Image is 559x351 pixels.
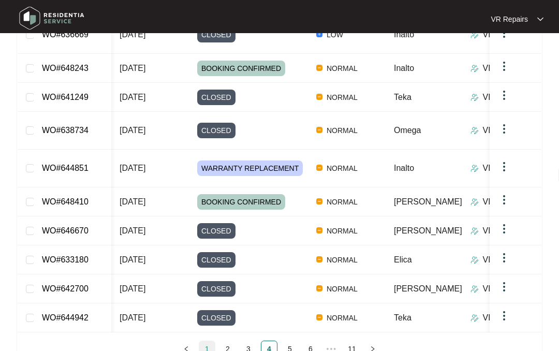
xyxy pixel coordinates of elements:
span: [DATE] [120,284,145,293]
img: dropdown arrow [498,60,510,72]
a: WO#646670 [42,226,89,235]
span: Teka [394,313,411,322]
span: CLOSED [197,223,236,239]
img: residentia service logo [16,3,88,34]
span: Teka [394,93,411,101]
span: CLOSED [197,90,236,105]
a: WO#642700 [42,284,89,293]
a: WO#644851 [42,164,89,172]
img: Assigner Icon [470,93,479,101]
span: NORMAL [322,312,362,324]
span: Elica [394,255,412,264]
span: NORMAL [322,91,362,104]
img: Assigner Icon [470,64,479,72]
span: CLOSED [197,123,236,138]
img: Assigner Icon [470,256,479,264]
span: NORMAL [322,196,362,208]
img: Vercel Logo [316,127,322,133]
span: Inalto [394,64,414,72]
p: VR Repairs [483,283,525,295]
p: VR Repairs [483,124,525,137]
span: NORMAL [322,124,362,137]
img: Assigner Icon [470,126,479,135]
img: Assigner Icon [470,198,479,206]
p: VR Repairs [491,14,528,24]
a: WO#638734 [42,126,89,135]
span: CLOSED [197,310,236,326]
p: VR Repairs [483,225,525,237]
img: Vercel Logo [316,94,322,100]
span: [DATE] [120,126,145,135]
img: dropdown arrow [498,123,510,135]
span: [DATE] [120,255,145,264]
a: WO#644942 [42,313,89,322]
img: dropdown arrow [498,223,510,235]
span: NORMAL [322,283,362,295]
span: [DATE] [120,64,145,72]
span: WARRANTY REPLACEMENT [197,160,303,176]
img: Vercel Logo [316,256,322,262]
span: [DATE] [120,164,145,172]
p: VR Repairs [483,62,525,75]
img: Vercel Logo [316,227,322,233]
img: Vercel Logo [316,165,322,171]
span: [DATE] [120,197,145,206]
span: Omega [394,126,421,135]
span: [PERSON_NAME] [394,226,462,235]
p: VR Repairs [483,312,525,324]
img: dropdown arrow [498,160,510,173]
img: Assigner Icon [470,314,479,322]
p: VR Repairs [483,91,525,104]
img: Vercel Logo [316,65,322,71]
img: Assigner Icon [470,285,479,293]
a: WO#648243 [42,64,89,72]
span: [PERSON_NAME] [394,284,462,293]
img: Vercel Logo [316,314,322,320]
p: VR Repairs [483,162,525,174]
span: [PERSON_NAME] [394,197,462,206]
span: CLOSED [197,281,236,297]
a: WO#641249 [42,93,89,101]
img: dropdown arrow [498,89,510,101]
p: VR Repairs [483,254,525,266]
span: [DATE] [120,313,145,322]
span: Inalto [394,164,414,172]
img: Vercel Logo [316,285,322,291]
span: NORMAL [322,225,362,237]
span: NORMAL [322,62,362,75]
a: WO#648410 [42,197,89,206]
span: BOOKING CONFIRMED [197,61,285,76]
span: [DATE] [120,226,145,235]
img: dropdown arrow [498,252,510,264]
span: NORMAL [322,254,362,266]
img: Vercel Logo [316,198,322,204]
p: VR Repairs [483,196,525,208]
img: dropdown arrow [498,310,510,322]
img: dropdown arrow [498,194,510,206]
span: [DATE] [120,93,145,101]
img: dropdown arrow [498,281,510,293]
img: Assigner Icon [470,227,479,235]
a: WO#633180 [42,255,89,264]
span: CLOSED [197,252,236,268]
img: dropdown arrow [537,17,543,22]
img: Assigner Icon [470,164,479,172]
span: BOOKING CONFIRMED [197,194,285,210]
span: NORMAL [322,162,362,174]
